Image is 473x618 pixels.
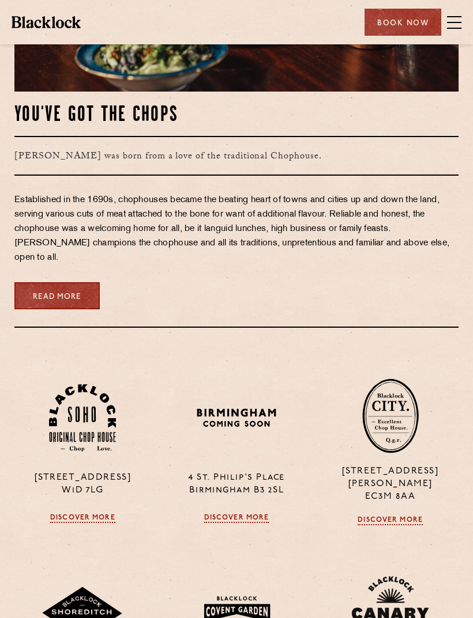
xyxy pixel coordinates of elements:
img: BL_Textured_Logo-footer-cropped.svg [12,16,81,28]
a: Discover More [50,514,115,523]
p: Established in the 1690s, chophouses became the beating heart of towns and cities up and down the... [14,193,459,265]
div: Book Now [365,9,441,36]
p: [STREET_ADDRESS] W1D 7LG [14,471,151,496]
h2: You've Got The Chops [14,104,459,127]
p: 4 St. Philip's Place Birmingham B3 2SL [168,471,305,496]
img: City-stamp-default.svg [362,378,419,453]
a: Discover More [358,516,423,525]
img: Soho-stamp-default.svg [49,384,116,452]
h3: [PERSON_NAME] was born from a love of the traditional Chophouse. [14,136,459,176]
a: Read More [14,282,100,309]
a: Discover More [204,514,269,523]
p: [STREET_ADDRESS][PERSON_NAME] EC3M 8AA [322,465,459,503]
img: BIRMINGHAM-P22_-e1747915156957.png [196,406,277,430]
